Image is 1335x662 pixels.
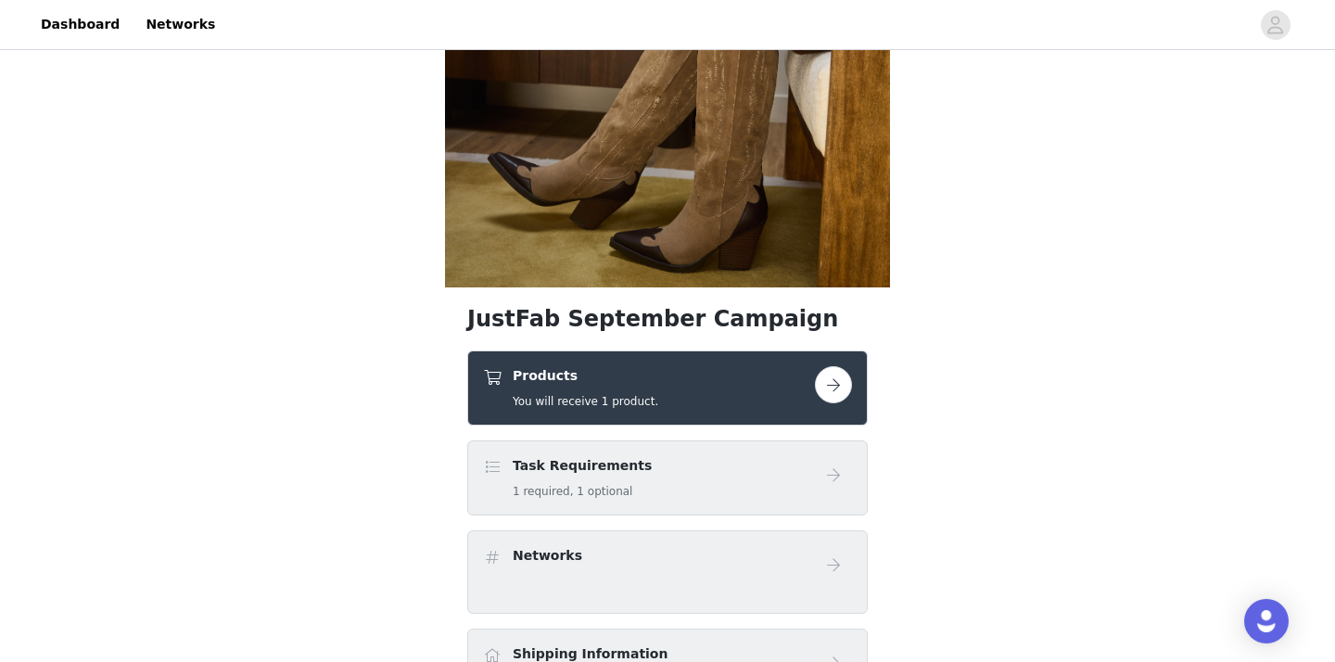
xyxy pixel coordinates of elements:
[1244,599,1289,643] div: Open Intercom Messenger
[513,483,652,500] h5: 1 required, 1 optional
[30,4,131,45] a: Dashboard
[134,4,226,45] a: Networks
[513,393,658,410] h5: You will receive 1 product.
[513,546,582,566] h4: Networks
[467,530,868,614] div: Networks
[467,440,868,516] div: Task Requirements
[467,302,868,336] h1: JustFab September Campaign
[513,456,652,476] h4: Task Requirements
[513,366,658,386] h4: Products
[1266,10,1284,40] div: avatar
[467,350,868,426] div: Products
